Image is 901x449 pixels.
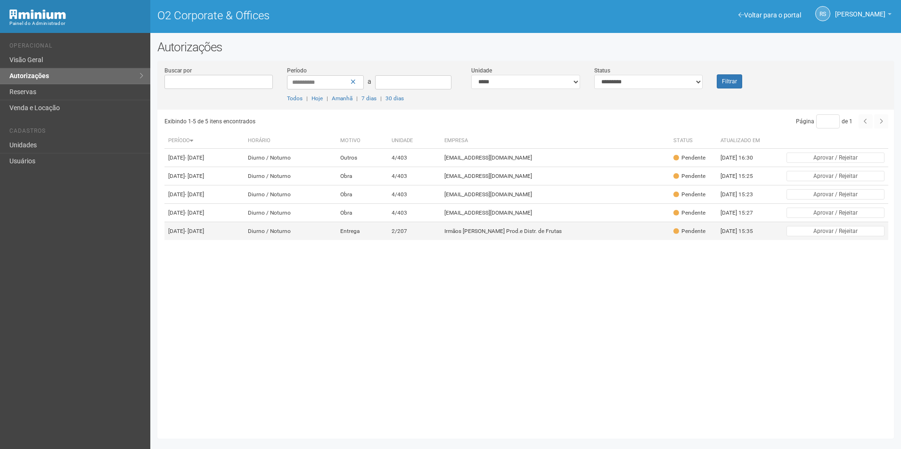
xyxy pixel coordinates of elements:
td: [DATE] [164,167,244,185]
li: Cadastros [9,128,143,137]
td: Obra [336,185,387,204]
span: - [DATE] [185,173,204,179]
div: Painel do Administrador [9,19,143,28]
td: Diurno / Noturno [244,204,337,222]
th: Atualizado em [717,133,769,149]
span: a [368,78,371,85]
td: [DATE] [164,222,244,241]
label: Período [287,66,307,75]
td: Entrega [336,222,387,241]
button: Aprovar / Rejeitar [786,208,885,218]
label: Buscar por [164,66,192,75]
button: Aprovar / Rejeitar [786,226,885,236]
td: Diurno / Noturno [244,222,337,241]
h2: Autorizações [157,40,894,54]
a: Voltar para o portal [738,11,801,19]
td: [DATE] [164,149,244,167]
td: [EMAIL_ADDRESS][DOMAIN_NAME] [441,185,670,204]
span: - [DATE] [185,228,204,234]
a: 30 dias [385,95,404,102]
div: Pendente [673,227,705,235]
td: [DATE] 16:30 [717,149,769,167]
th: Empresa [441,133,670,149]
div: Pendente [673,209,705,217]
td: 4/403 [388,204,441,222]
button: Filtrar [717,74,742,88]
a: [PERSON_NAME] [835,12,892,19]
span: - [DATE] [185,209,204,216]
th: Unidade [388,133,441,149]
th: Horário [244,133,337,149]
button: Aprovar / Rejeitar [786,171,885,181]
td: [DATE] 15:35 [717,222,769,241]
td: Irmãos [PERSON_NAME] Prod.e Distr. de Frutas [441,222,670,241]
span: Rayssa Soares Ribeiro [835,1,885,18]
span: Página de 1 [796,118,852,125]
div: Pendente [673,154,705,162]
button: Aprovar / Rejeitar [786,152,885,163]
div: Pendente [673,191,705,199]
label: Status [594,66,610,75]
th: Motivo [336,133,387,149]
a: RS [815,6,830,21]
td: 4/403 [388,149,441,167]
td: [DATE] 15:27 [717,204,769,222]
td: [DATE] [164,204,244,222]
td: [EMAIL_ADDRESS][DOMAIN_NAME] [441,149,670,167]
td: Obra [336,204,387,222]
td: 4/403 [388,167,441,185]
td: Diurno / Noturno [244,149,337,167]
span: | [380,95,382,102]
div: Pendente [673,172,705,180]
a: Hoje [311,95,323,102]
label: Unidade [471,66,492,75]
td: [DATE] 15:25 [717,167,769,185]
a: 7 dias [361,95,377,102]
th: Período [164,133,244,149]
span: - [DATE] [185,191,204,198]
img: Minium [9,9,66,19]
a: Todos [287,95,303,102]
th: Status [670,133,717,149]
span: | [306,95,308,102]
td: 2/207 [388,222,441,241]
span: - [DATE] [185,154,204,161]
td: Outros [336,149,387,167]
a: Amanhã [332,95,352,102]
li: Operacional [9,42,143,52]
td: [EMAIL_ADDRESS][DOMAIN_NAME] [441,204,670,222]
td: 4/403 [388,185,441,204]
h1: O2 Corporate & Offices [157,9,519,22]
span: | [356,95,358,102]
td: [DATE] 15:23 [717,185,769,204]
td: Diurno / Noturno [244,167,337,185]
td: Obra [336,167,387,185]
div: Exibindo 1-5 de 5 itens encontrados [164,114,524,128]
td: Diurno / Noturno [244,185,337,204]
td: [EMAIL_ADDRESS][DOMAIN_NAME] [441,167,670,185]
span: | [327,95,328,102]
button: Aprovar / Rejeitar [786,189,885,200]
td: [DATE] [164,185,244,204]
